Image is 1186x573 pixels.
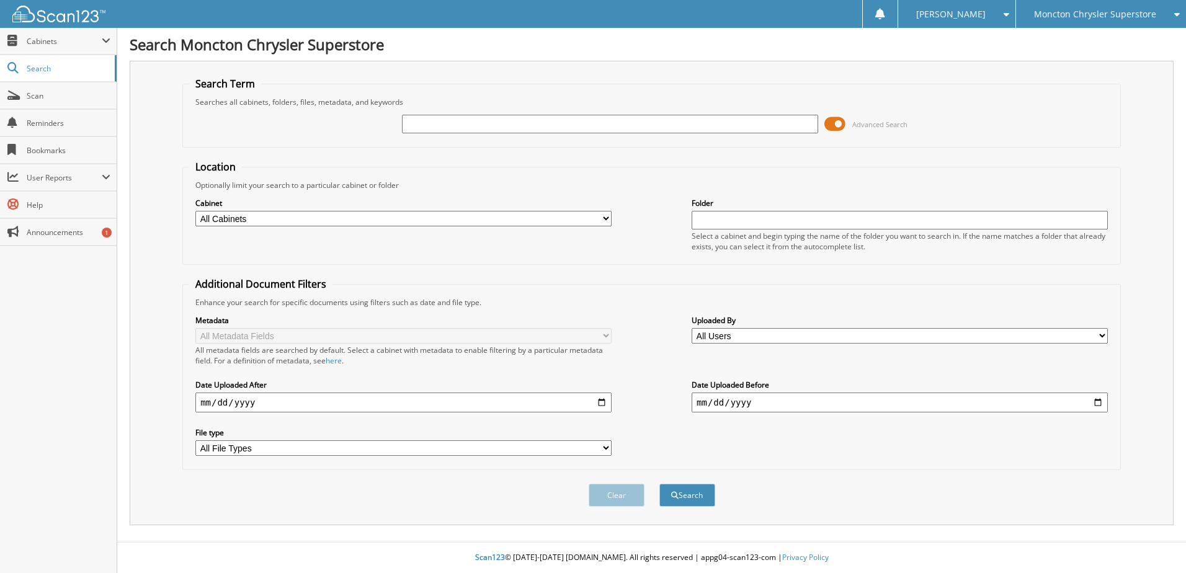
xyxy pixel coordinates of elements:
[27,200,110,210] span: Help
[27,145,110,156] span: Bookmarks
[692,380,1108,390] label: Date Uploaded Before
[692,315,1108,326] label: Uploaded By
[195,345,612,366] div: All metadata fields are searched by default. Select a cabinet with metadata to enable filtering b...
[195,427,612,438] label: File type
[189,297,1114,308] div: Enhance your search for specific documents using filters such as date and file type.
[1034,11,1156,18] span: Moncton Chrysler Superstore
[189,277,332,291] legend: Additional Document Filters
[782,552,829,562] a: Privacy Policy
[27,118,110,128] span: Reminders
[195,380,612,390] label: Date Uploaded After
[27,91,110,101] span: Scan
[130,34,1174,55] h1: Search Moncton Chrysler Superstore
[12,6,105,22] img: scan123-logo-white.svg
[189,160,242,174] legend: Location
[189,180,1114,190] div: Optionally limit your search to a particular cabinet or folder
[1124,513,1186,573] iframe: Chat Widget
[326,355,342,366] a: here
[195,315,612,326] label: Metadata
[659,484,715,507] button: Search
[27,172,102,183] span: User Reports
[189,97,1114,107] div: Searches all cabinets, folders, files, metadata, and keywords
[916,11,986,18] span: [PERSON_NAME]
[475,552,505,562] span: Scan123
[589,484,644,507] button: Clear
[27,227,110,238] span: Announcements
[195,198,612,208] label: Cabinet
[692,393,1108,412] input: end
[27,63,109,74] span: Search
[692,198,1108,208] label: Folder
[27,36,102,47] span: Cabinets
[692,231,1108,252] div: Select a cabinet and begin typing the name of the folder you want to search in. If the name match...
[189,77,261,91] legend: Search Term
[195,393,612,412] input: start
[102,228,112,238] div: 1
[852,120,907,129] span: Advanced Search
[117,543,1186,573] div: © [DATE]-[DATE] [DOMAIN_NAME]. All rights reserved | appg04-scan123-com |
